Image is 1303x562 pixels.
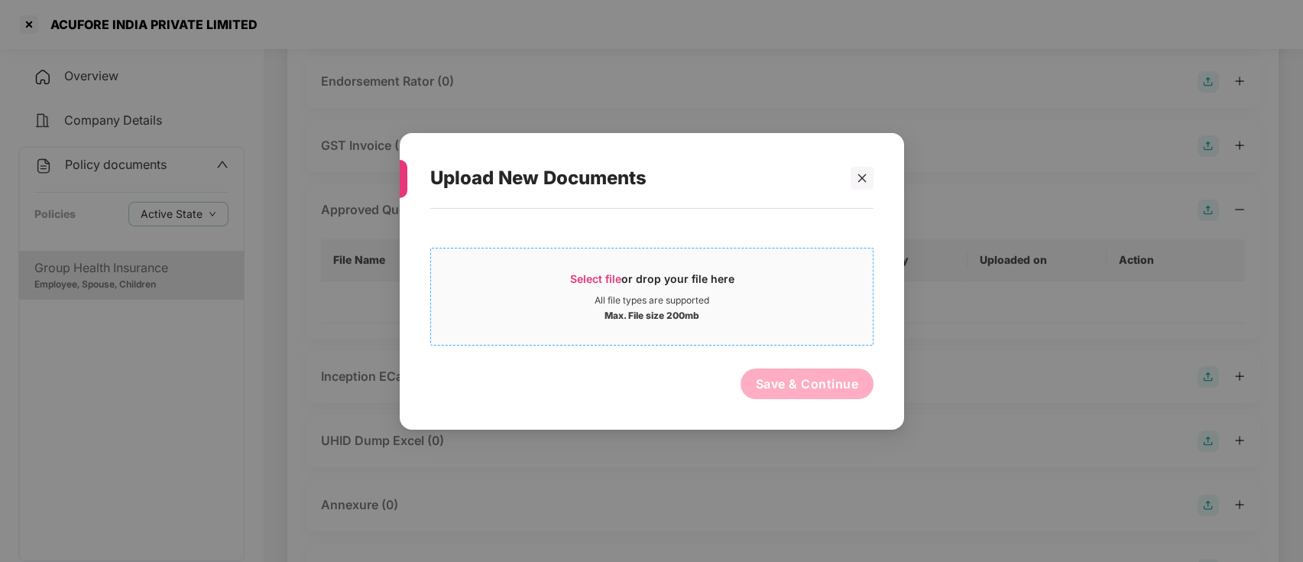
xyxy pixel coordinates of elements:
button: Save & Continue [740,368,874,398]
div: or drop your file here [569,271,734,294]
span: Select file [569,271,621,284]
div: Max. File size 200mb [605,306,699,321]
span: close [856,172,867,183]
span: Select fileor drop your file hereAll file types are supportedMax. File size 200mb [431,259,873,333]
div: All file types are supported [595,294,709,306]
div: Upload New Documents [430,148,837,208]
